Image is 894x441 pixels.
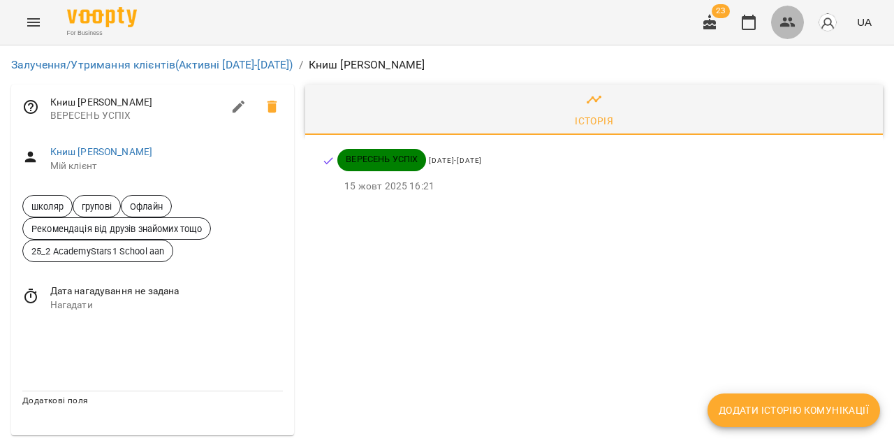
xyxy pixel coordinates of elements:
[851,9,877,35] button: UA
[67,29,137,38] span: For Business
[712,4,730,18] span: 23
[299,57,303,73] li: /
[17,6,50,39] button: Menu
[22,99,39,115] svg: Відповідальний співробітник не заданий
[23,200,72,213] span: школяр
[575,113,613,129] div: Історія
[337,153,426,166] span: ВЕРЕСЕНЬ УСПІХ
[818,13,837,32] img: avatar_s.png
[67,7,137,27] img: Voopty Logo
[50,298,284,312] span: Нагадати
[122,200,171,213] span: Офлайн
[50,109,223,123] span: ВЕРЕСЕНЬ УСПІХ
[429,157,482,164] span: [DATE]-[DATE]
[50,159,284,173] span: Мій клієнт
[50,284,284,298] span: Дата нагадування не задана
[708,393,880,427] button: Додати історію комунікації
[50,146,153,157] a: Книш [PERSON_NAME]
[23,222,210,236] span: Рекомендація від друзів знайомих тощо
[73,200,120,213] span: групові
[309,57,425,73] p: Книш [PERSON_NAME]
[344,180,860,194] p: 15 жовт 2025 16:21
[857,15,872,29] span: UA
[22,396,88,405] span: Додаткові поля
[50,96,223,110] span: Книш [PERSON_NAME]
[23,245,173,258] span: 25_2 AcademyStars1 School aan
[719,402,869,419] span: Додати історію комунікації
[11,57,883,73] nav: breadcrumb
[11,58,293,71] a: Залучення/Утримання клієнтів(Активні [DATE]-[DATE])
